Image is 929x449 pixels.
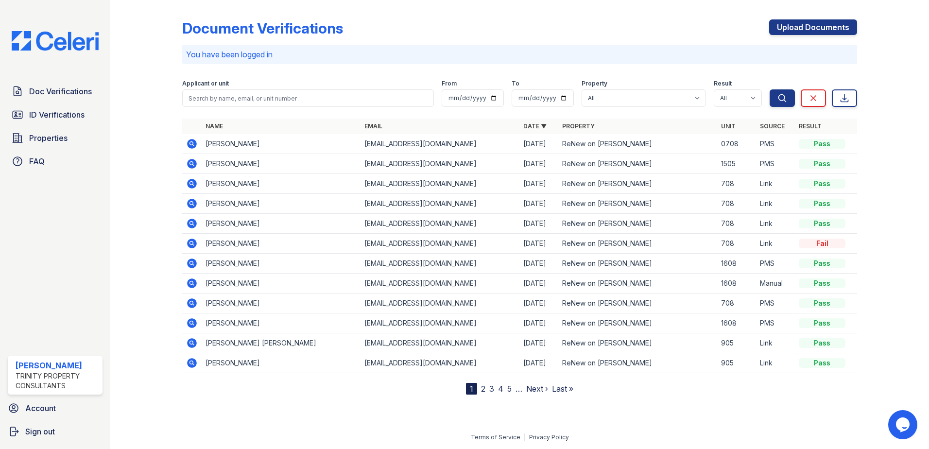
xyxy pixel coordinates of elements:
td: [EMAIL_ADDRESS][DOMAIN_NAME] [361,154,519,174]
td: ReNew on [PERSON_NAME] [558,194,717,214]
td: ReNew on [PERSON_NAME] [558,274,717,294]
a: Next › [526,384,548,394]
iframe: chat widget [888,410,919,439]
span: Sign out [25,426,55,437]
td: ReNew on [PERSON_NAME] [558,294,717,313]
input: Search by name, email, or unit number [182,89,434,107]
a: Email [364,122,382,130]
td: ReNew on [PERSON_NAME] [558,154,717,174]
td: [PERSON_NAME] [202,254,361,274]
div: Trinity Property Consultants [16,371,99,391]
span: Account [25,402,56,414]
td: PMS [756,294,795,313]
td: PMS [756,134,795,154]
td: Manual [756,274,795,294]
td: [EMAIL_ADDRESS][DOMAIN_NAME] [361,214,519,234]
td: ReNew on [PERSON_NAME] [558,174,717,194]
td: [EMAIL_ADDRESS][DOMAIN_NAME] [361,294,519,313]
td: PMS [756,154,795,174]
a: Sign out [4,422,106,441]
td: [PERSON_NAME] [202,174,361,194]
a: ID Verifications [8,105,103,124]
td: Link [756,214,795,234]
span: Doc Verifications [29,86,92,97]
td: [EMAIL_ADDRESS][DOMAIN_NAME] [361,194,519,214]
div: Pass [799,358,845,368]
td: 708 [717,194,756,214]
div: Pass [799,179,845,189]
td: 708 [717,174,756,194]
a: Property [562,122,595,130]
td: 1505 [717,154,756,174]
td: [EMAIL_ADDRESS][DOMAIN_NAME] [361,274,519,294]
td: [DATE] [519,274,558,294]
div: Pass [799,199,845,208]
td: [PERSON_NAME] [202,294,361,313]
label: Result [714,80,732,87]
td: Link [756,234,795,254]
td: [PERSON_NAME] [PERSON_NAME] [202,333,361,353]
td: [EMAIL_ADDRESS][DOMAIN_NAME] [361,254,519,274]
td: [EMAIL_ADDRESS][DOMAIN_NAME] [361,134,519,154]
td: [EMAIL_ADDRESS][DOMAIN_NAME] [361,174,519,194]
td: 1608 [717,274,756,294]
div: 1 [466,383,477,395]
td: [EMAIL_ADDRESS][DOMAIN_NAME] [361,353,519,373]
td: 708 [717,234,756,254]
div: Pass [799,278,845,288]
div: Pass [799,338,845,348]
td: [DATE] [519,174,558,194]
td: ReNew on [PERSON_NAME] [558,353,717,373]
td: ReNew on [PERSON_NAME] [558,134,717,154]
span: Properties [29,132,68,144]
a: Account [4,398,106,418]
a: Upload Documents [769,19,857,35]
a: Result [799,122,822,130]
td: [PERSON_NAME] [202,194,361,214]
a: Doc Verifications [8,82,103,101]
td: 1608 [717,254,756,274]
div: Pass [799,219,845,228]
div: | [524,433,526,441]
td: ReNew on [PERSON_NAME] [558,333,717,353]
td: ReNew on [PERSON_NAME] [558,313,717,333]
a: 5 [507,384,512,394]
td: 905 [717,353,756,373]
td: [DATE] [519,134,558,154]
a: 3 [489,384,494,394]
td: PMS [756,254,795,274]
td: [DATE] [519,214,558,234]
td: [DATE] [519,154,558,174]
a: Date ▼ [523,122,547,130]
td: 905 [717,333,756,353]
a: Terms of Service [471,433,520,441]
span: ID Verifications [29,109,85,121]
div: Pass [799,259,845,268]
a: 4 [498,384,503,394]
td: Link [756,353,795,373]
label: From [442,80,457,87]
td: Link [756,333,795,353]
span: FAQ [29,155,45,167]
div: Fail [799,239,845,248]
td: [PERSON_NAME] [202,234,361,254]
td: Link [756,174,795,194]
td: 708 [717,294,756,313]
div: Pass [799,318,845,328]
td: [DATE] [519,353,558,373]
td: [PERSON_NAME] [202,134,361,154]
img: CE_Logo_Blue-a8612792a0a2168367f1c8372b55b34899dd931a85d93a1a3d3e32e68fde9ad4.png [4,31,106,51]
td: PMS [756,313,795,333]
a: Privacy Policy [529,433,569,441]
td: [EMAIL_ADDRESS][DOMAIN_NAME] [361,333,519,353]
td: [PERSON_NAME] [202,313,361,333]
td: [DATE] [519,313,558,333]
div: [PERSON_NAME] [16,360,99,371]
a: Unit [721,122,736,130]
td: [DATE] [519,294,558,313]
td: [DATE] [519,333,558,353]
p: You have been logged in [186,49,853,60]
td: [DATE] [519,234,558,254]
td: [PERSON_NAME] [202,274,361,294]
